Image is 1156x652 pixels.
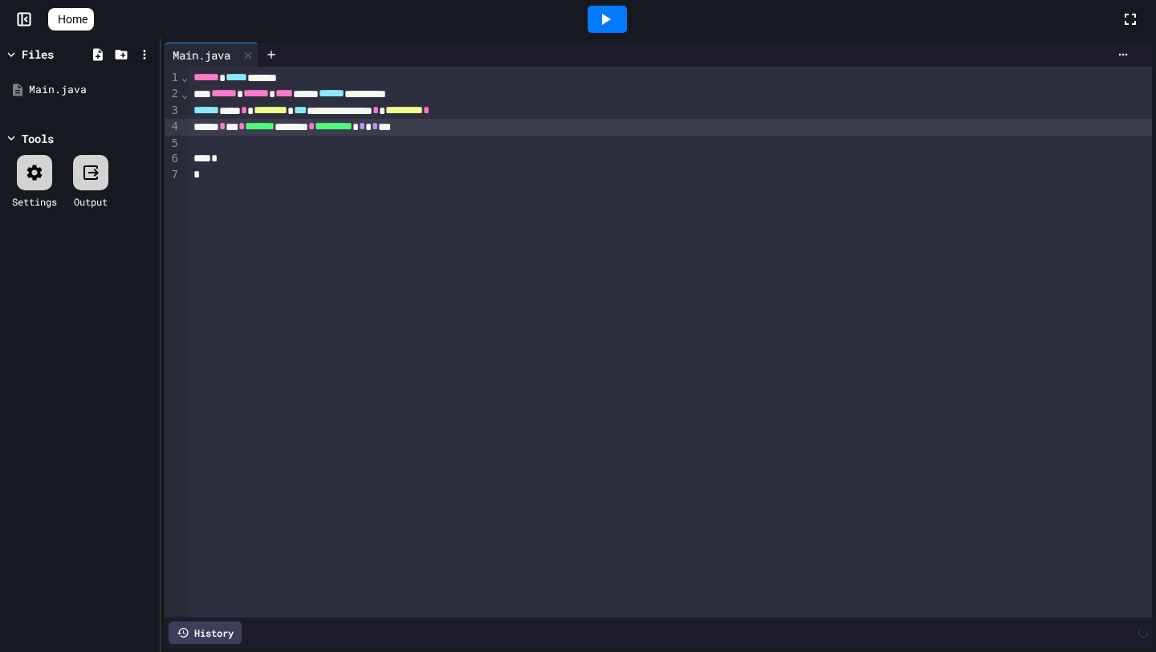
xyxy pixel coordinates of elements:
div: Output [74,194,108,209]
div: 2 [165,86,181,102]
div: Tools [22,130,54,147]
div: 6 [165,151,181,167]
a: Home [48,8,94,31]
div: 4 [165,119,181,135]
div: 3 [165,103,181,119]
div: 7 [165,167,181,183]
div: Files [22,46,54,63]
div: 5 [165,136,181,152]
div: History [169,621,242,644]
div: Main.java [165,47,238,63]
div: Main.java [29,82,154,98]
span: Home [58,11,88,27]
span: Fold line [181,71,189,84]
div: Settings [12,194,57,209]
span: Fold line [181,88,189,100]
div: Main.java [165,43,258,67]
div: 1 [165,70,181,86]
